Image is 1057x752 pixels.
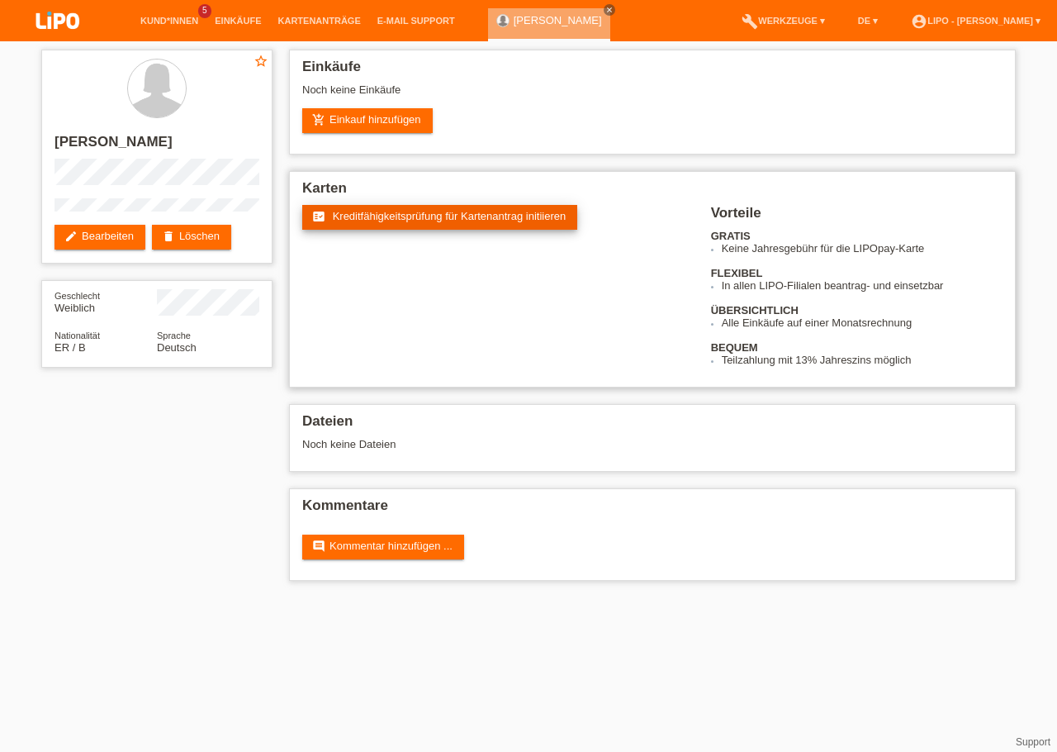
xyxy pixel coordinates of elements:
li: In allen LIPO-Filialen beantrag- und einsetzbar [722,279,1002,292]
li: Alle Einkäufe auf einer Monatsrechnung [722,317,1002,329]
h2: Kommentare [302,497,1002,522]
a: commentKommentar hinzufügen ... [302,535,464,559]
span: Geschlecht [55,291,100,301]
a: add_shopping_cartEinkauf hinzufügen [302,108,433,133]
h2: Dateien [302,413,1002,438]
h2: [PERSON_NAME] [55,134,259,159]
a: star_border [254,54,268,71]
h2: Einkäufe [302,59,1002,83]
span: Eritrea / B / 10.07.2014 [55,341,86,354]
a: Kartenanträge [270,16,369,26]
a: Support [1016,736,1050,748]
a: account_circleLIPO - [PERSON_NAME] ▾ [903,16,1049,26]
a: editBearbeiten [55,225,145,250]
a: Einkäufe [206,16,269,26]
i: close [605,6,614,14]
i: account_circle [911,13,927,30]
div: Weiblich [55,289,157,314]
a: [PERSON_NAME] [514,14,602,26]
h2: Karten [302,180,1002,205]
span: Kreditfähigkeitsprüfung für Kartenantrag initiieren [333,210,566,222]
i: star_border [254,54,268,69]
a: close [604,4,615,16]
li: Teilzahlung mit 13% Jahreszins möglich [722,354,1002,366]
span: Deutsch [157,341,197,354]
i: build [742,13,758,30]
b: ÜBERSICHTLICH [711,304,799,317]
i: delete [162,230,175,243]
a: E-Mail Support [369,16,463,26]
li: Keine Jahresgebühr für die LIPOpay-Karte [722,242,1002,255]
b: GRATIS [711,230,751,242]
i: edit [64,230,78,243]
a: Kund*innen [132,16,206,26]
i: add_shopping_cart [312,113,325,126]
i: fact_check [312,210,325,223]
i: comment [312,540,325,553]
b: BEQUEM [711,341,758,354]
b: FLEXIBEL [711,267,763,279]
a: fact_check Kreditfähigkeitsprüfung für Kartenantrag initiieren [302,205,577,230]
a: LIPO pay [17,34,99,46]
span: 5 [198,4,211,18]
div: Noch keine Dateien [302,438,807,450]
span: Sprache [157,331,191,340]
h2: Vorteile [711,205,1002,230]
a: buildWerkzeuge ▾ [733,16,833,26]
span: Nationalität [55,331,100,340]
a: DE ▾ [850,16,886,26]
div: Noch keine Einkäufe [302,83,1002,108]
a: deleteLöschen [152,225,231,250]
